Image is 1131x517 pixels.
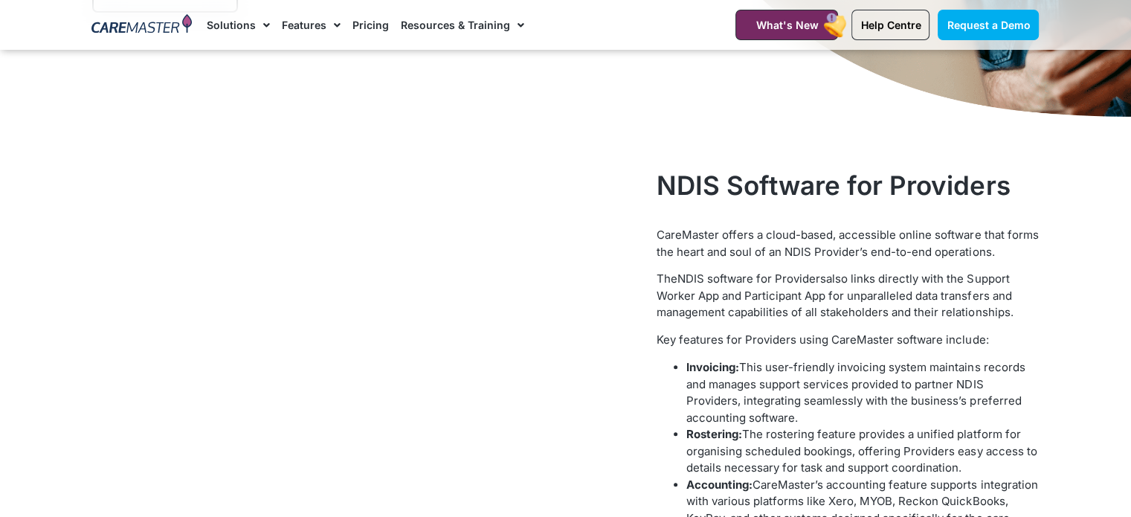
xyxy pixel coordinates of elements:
[657,333,988,347] span: Key features for Providers using CareMaster software include:
[91,14,192,36] img: CareMaster Logo
[657,170,1039,201] h2: NDIS Software for Providers
[686,478,753,492] b: Accounting:
[755,19,818,31] span: What's New
[686,427,1037,475] span: The rostering feature provides a unified platform for organising scheduled bookings, offering Pro...
[686,360,739,374] b: Invoicing:
[860,19,921,31] span: Help Centre
[851,10,929,40] a: Help Centre
[947,19,1030,31] span: Request a Demo
[657,228,1038,259] span: CareMaster offers a cloud-based, accessible online software that forms the heart and soul of an N...
[735,10,838,40] a: What's New
[686,360,1025,425] span: This user-friendly invoicing system maintains records and manages support services provided to pa...
[686,427,742,441] b: Rostering:
[938,10,1039,40] a: Request a Demo
[657,272,677,286] span: The
[677,272,826,286] a: NDIS software for Providers
[657,272,1013,319] span: also links directly with the Support Worker App and Participant App for unparalleled data transfe...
